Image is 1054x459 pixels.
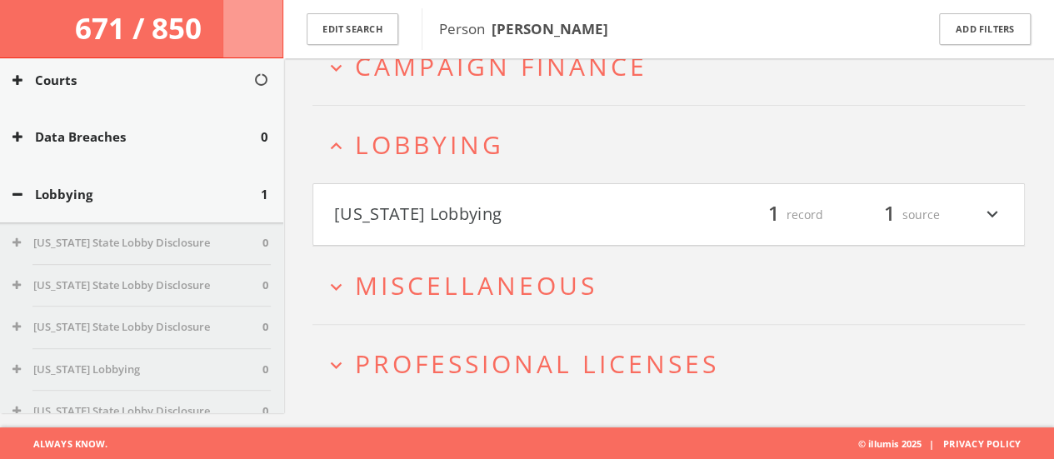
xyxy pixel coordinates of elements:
[334,201,669,229] button: [US_STATE] Lobbying
[262,403,268,420] span: 0
[723,201,823,229] div: record
[355,347,719,381] span: Professional Licenses
[12,127,261,147] button: Data Breaches
[982,201,1003,229] i: expand_more
[325,57,347,79] i: expand_more
[262,277,268,294] span: 0
[307,13,398,46] button: Edit Search
[325,354,347,377] i: expand_more
[492,19,608,38] b: [PERSON_NAME]
[325,276,347,298] i: expand_more
[355,49,647,83] span: Campaign Finance
[262,319,268,336] span: 0
[325,135,347,157] i: expand_less
[12,185,261,204] button: Lobbying
[12,403,262,420] button: [US_STATE] State Lobby Disclosure
[12,319,262,336] button: [US_STATE] State Lobby Disclosure
[325,350,1025,377] button: expand_moreProfessional Licenses
[355,127,504,162] span: Lobbying
[840,201,940,229] div: source
[261,185,268,204] span: 1
[262,362,268,378] span: 0
[262,235,268,252] span: 0
[939,13,1031,46] button: Add Filters
[75,8,208,47] span: 671 / 850
[12,235,262,252] button: [US_STATE] State Lobby Disclosure
[943,437,1021,450] a: Privacy Policy
[12,362,262,378] button: [US_STATE] Lobbying
[12,277,262,294] button: [US_STATE] State Lobby Disclosure
[325,272,1025,299] button: expand_moreMiscellaneous
[922,437,940,450] span: |
[325,52,1025,80] button: expand_moreCampaign Finance
[877,200,902,229] span: 1
[439,19,608,38] span: Person
[761,200,787,229] span: 1
[261,127,268,147] span: 0
[325,131,1025,158] button: expand_lessLobbying
[355,268,597,302] span: Miscellaneous
[12,71,253,90] button: Courts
